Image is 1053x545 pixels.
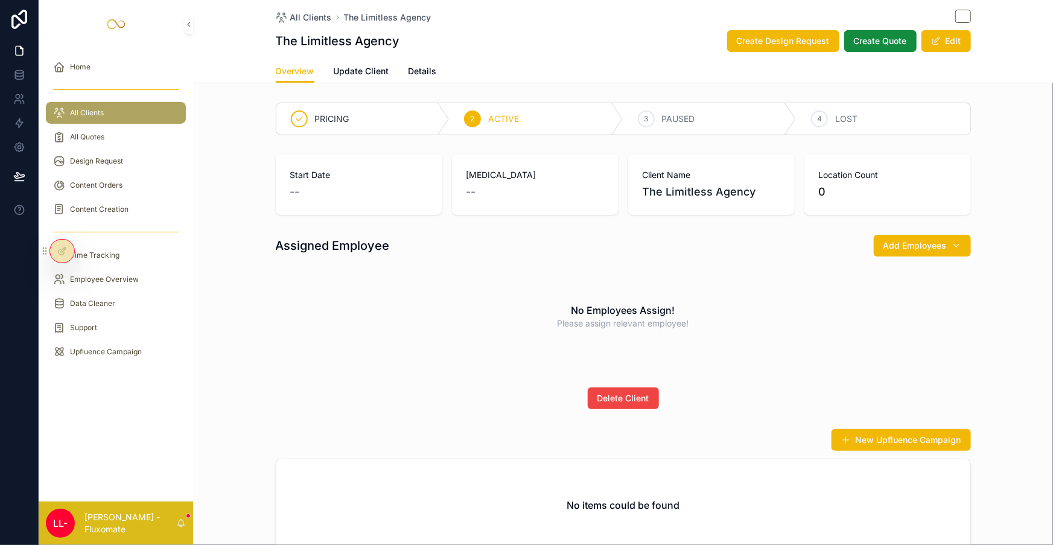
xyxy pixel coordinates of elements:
[46,150,186,172] a: Design Request
[854,35,907,47] span: Create Quote
[344,11,431,24] a: The Limitless Agency
[46,199,186,220] a: Content Creation
[737,35,830,47] span: Create Design Request
[39,48,193,377] div: scrollable content
[644,114,648,124] span: 3
[46,102,186,124] a: All Clients
[53,516,68,531] span: LL-
[46,126,186,148] a: All Quotes
[276,237,390,254] h1: Assigned Employee
[70,156,123,166] span: Design Request
[844,30,917,52] button: Create Quote
[276,33,400,49] h1: The Limitless Agency
[70,180,122,190] span: Content Orders
[334,65,389,77] span: Update Client
[874,235,971,257] button: Add Employees
[727,30,839,52] button: Create Design Request
[46,317,186,339] a: Support
[276,60,314,83] a: Overview
[276,65,314,77] span: Overview
[466,169,604,181] span: [MEDICAL_DATA]
[46,293,186,314] a: Data Cleaner
[106,14,126,34] img: App logo
[70,299,115,308] span: Data Cleaner
[84,511,176,535] p: [PERSON_NAME] - Fluxomate
[883,240,947,252] span: Add Employees
[70,62,91,72] span: Home
[290,169,428,181] span: Start Date
[597,392,649,404] span: Delete Client
[290,183,300,200] span: --
[921,30,971,52] button: Edit
[588,387,659,409] button: Delete Client
[315,113,349,125] span: PRICING
[835,113,857,125] span: LOST
[409,65,437,77] span: Details
[488,113,519,125] span: ACTIVE
[832,429,971,451] button: New Upfluence Campaign
[70,205,129,214] span: Content Creation
[471,114,475,124] span: 2
[276,11,332,24] a: All Clients
[46,244,186,266] a: Time Tracking
[571,303,675,317] h2: No Employees Assign!
[46,269,186,290] a: Employee Overview
[290,11,332,24] span: All Clients
[409,60,437,84] a: Details
[819,169,956,181] span: Location Count
[70,323,97,333] span: Support
[643,183,780,200] span: The Limitless Agency
[643,169,780,181] span: Client Name
[819,183,826,200] span: 0
[70,275,139,284] span: Employee Overview
[46,174,186,196] a: Content Orders
[70,132,104,142] span: All Quotes
[46,56,186,78] a: Home
[334,60,389,84] a: Update Client
[567,498,679,512] h2: No items could be found
[70,250,119,260] span: Time Tracking
[662,113,695,125] span: PAUSED
[817,114,822,124] span: 4
[466,183,476,200] span: --
[558,317,689,330] span: Please assign relevant employee!
[70,108,104,118] span: All Clients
